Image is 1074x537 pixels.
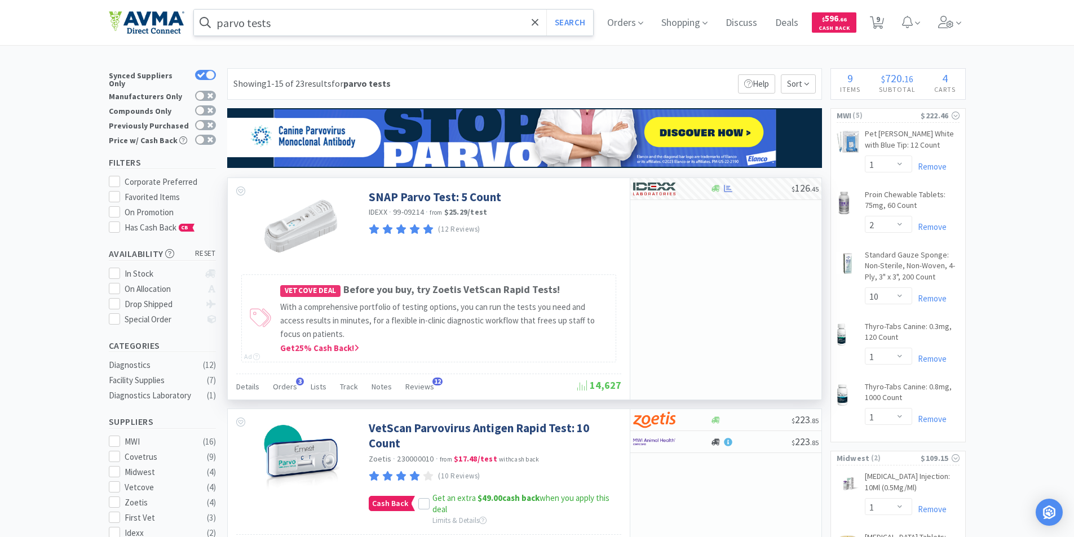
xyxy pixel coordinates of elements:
div: Showing 1-15 of 23 results [233,77,391,91]
div: ( 12 ) [203,358,216,372]
p: Help [738,74,775,94]
span: · [436,454,438,464]
span: Vetcove Deal [280,285,341,297]
a: Remove [912,161,947,172]
span: 99-09214 [393,207,424,217]
img: afd4a68a341e40a49ede32e5fd45c4a0.png [227,108,822,168]
div: On Allocation [125,282,200,296]
div: ( 4 ) [207,465,216,479]
a: Remove [912,504,947,514]
span: Lists [311,381,326,392]
div: Ad [244,351,260,362]
div: $109.15 [921,452,959,464]
span: 4 [942,71,948,85]
span: 3 [296,378,304,385]
span: Orders [273,381,297,392]
h5: Availability [109,247,216,260]
div: Covetrus [125,450,195,464]
span: from [430,208,442,216]
span: 14,627 [577,379,621,392]
a: Remove [912,293,947,304]
span: $ [881,73,885,85]
span: with cash back [499,455,539,463]
div: $222.46 [921,109,959,122]
p: (12 Reviews) [438,224,480,236]
div: . [870,73,925,84]
div: Favorited Items [125,190,216,204]
h5: Filters [109,156,216,169]
img: e4e33dab9f054f5782a47901c742baa9_102.png [109,11,184,34]
div: First Vet [125,511,195,525]
strong: cash back [478,492,540,503]
span: Has Cash Back [125,222,195,233]
a: Proin Chewable Tablets: 75mg, 60 Count [865,189,960,216]
span: from [440,455,452,463]
span: 596 [822,13,847,24]
span: $49.00 [478,492,502,503]
img: 9684560b347641668b161495a4463930_717350.jpeg [837,473,859,493]
span: Limits & Details [432,516,487,525]
h4: Items [831,84,870,95]
a: Remove [912,221,947,232]
span: . 85 [810,416,819,425]
p: With a comprehensive portfolio of testing options, you can run the tests you need and access resu... [280,300,610,341]
h4: Before you buy, try Zoetis VetScan Rapid Tests! [280,282,610,298]
span: Track [340,381,358,392]
a: Thyro-Tabs Canine: 0.8mg, 1000 Count [865,381,960,408]
a: VetScan Parvovirus Antigen Rapid Test: 10 Count [369,420,618,451]
span: 230000010 [397,454,434,464]
img: f6b2451649754179b5b4e0c70c3f7cb0_2.png [633,433,675,450]
span: . 45 [810,185,819,193]
span: Get 25 % Cash Back! [280,343,359,353]
span: 720 [885,71,902,85]
div: ( 16 ) [203,435,216,449]
strong: parvo tests [343,78,391,89]
span: 223 [792,435,819,448]
span: · [389,207,391,217]
div: ( 4 ) [207,481,216,494]
div: Vetcove [125,481,195,494]
img: 914edec4b02b4276bb5b59f66b4a11ab_7002.png [837,323,847,346]
span: ( 5 ) [851,110,921,121]
h5: Suppliers [109,415,216,428]
div: Open Intercom Messenger [1036,499,1063,526]
strong: $17.48 / test [454,454,497,464]
a: Remove [912,353,947,364]
span: reset [195,248,216,260]
span: . 85 [810,438,819,447]
div: Previously Purchased [109,120,189,130]
span: 16 [904,73,913,85]
a: SNAP Parvo Test: 5 Count [369,189,501,205]
a: Thyro-Tabs Canine: 0.3mg, 120 Count [865,321,960,348]
span: 223 [792,413,819,426]
div: ( 4 ) [207,496,216,509]
div: Diagnostics [109,358,200,372]
span: 12 [432,378,443,385]
img: 50694c2cd6a54a2c93d95c822c317d61_6734.png [837,131,859,153]
img: 9dc7b29d502b48c2be4724d257ca39aa_149796.png [837,192,852,214]
span: Get an extra when you apply this deal [432,492,609,514]
a: 9 [865,19,889,29]
div: MWI [125,435,195,449]
img: c17e64d1a980459a925ea099ae5c4ccc_7013.png [837,384,848,406]
a: Remove [912,414,947,424]
h4: Carts [925,84,965,95]
span: for [332,78,391,89]
p: (10 Reviews) [438,471,480,482]
a: Pet [PERSON_NAME] White with Blue Tip: 12 Count [865,128,960,155]
a: Zoetis [369,454,392,464]
span: $ [792,185,795,193]
span: Reviews [405,381,434,392]
span: CB [179,224,191,231]
div: Special Order [125,313,200,326]
span: ( 2 ) [870,452,921,464]
span: Sort [781,74,816,94]
span: Cash Back [819,25,850,33]
div: Midwest [125,465,195,479]
div: On Promotion [125,206,216,219]
span: . 66 [838,16,847,23]
a: IDEXX [369,207,387,217]
a: $596.66Cash Back [812,7,856,38]
div: Diagnostics Laboratory [109,389,200,402]
span: Midwest [837,452,870,464]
